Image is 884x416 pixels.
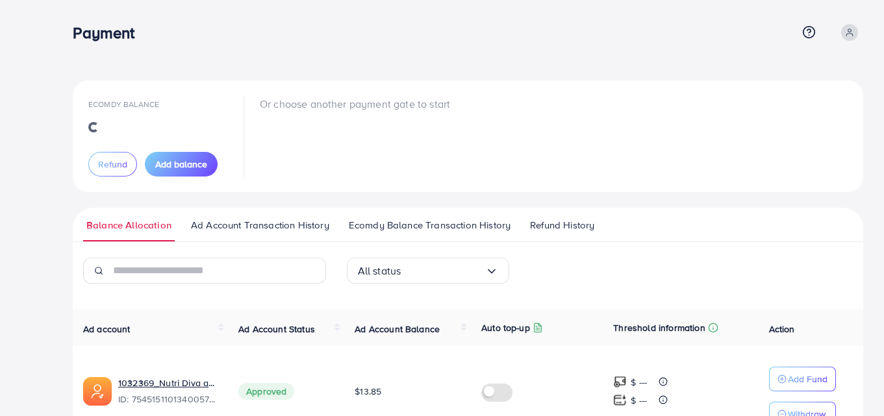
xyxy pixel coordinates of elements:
[349,218,511,232] span: Ecomdy Balance Transaction History
[788,371,827,387] p: Add Fund
[88,152,137,177] button: Refund
[86,218,171,232] span: Balance Allocation
[358,261,401,281] span: All status
[155,158,207,171] span: Add balance
[347,258,509,284] div: Search for option
[769,323,795,336] span: Action
[355,323,440,336] span: Ad Account Balance
[401,261,485,281] input: Search for option
[613,320,705,336] p: Threshold information
[118,376,218,389] a: 1032369_Nutri Diva ad acc 1_1756742432079
[118,393,218,406] span: ID: 7545151101340057601
[613,375,627,389] img: top-up amount
[481,320,530,336] p: Auto top-up
[530,218,594,232] span: Refund History
[631,393,647,408] p: $ ---
[118,376,218,406] div: <span class='underline'>1032369_Nutri Diva ad acc 1_1756742432079</span></br>7545151101340057601
[260,96,450,112] p: Or choose another payment gate to start
[98,158,127,171] span: Refund
[613,393,627,407] img: top-up amount
[631,374,647,390] p: $ ---
[238,383,294,400] span: Approved
[191,218,329,232] span: Ad Account Transaction History
[83,323,131,336] span: Ad account
[83,377,112,406] img: ic-ads-acc.e4c84228.svg
[88,99,159,110] span: Ecomdy Balance
[238,323,315,336] span: Ad Account Status
[355,385,381,398] span: $13.85
[769,367,836,391] button: Add Fund
[73,23,145,42] h3: Payment
[145,152,218,177] button: Add balance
